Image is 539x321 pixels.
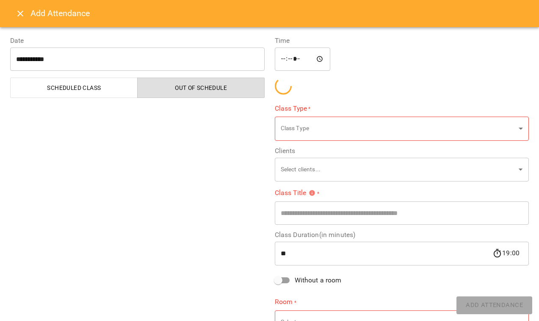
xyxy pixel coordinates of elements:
[275,190,316,196] span: Class Title
[281,165,516,174] p: Select clients...
[309,190,315,196] svg: Please specify class title or select clients
[275,103,529,113] label: Class Type
[295,275,342,285] span: Without a room
[10,37,265,44] label: Date
[10,3,30,24] button: Close
[30,7,529,20] h6: Add Attendance
[275,37,529,44] label: Time
[275,148,529,154] label: Clients
[10,78,138,98] button: Scheduled class
[281,124,516,133] p: Class Type
[275,232,529,238] label: Class Duration(in minutes)
[275,157,529,181] div: Select clients...
[16,83,133,93] span: Scheduled class
[275,117,529,141] div: Class Type
[137,78,265,98] button: Out of Schedule
[143,83,260,93] span: Out of Schedule
[275,297,529,307] label: Room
